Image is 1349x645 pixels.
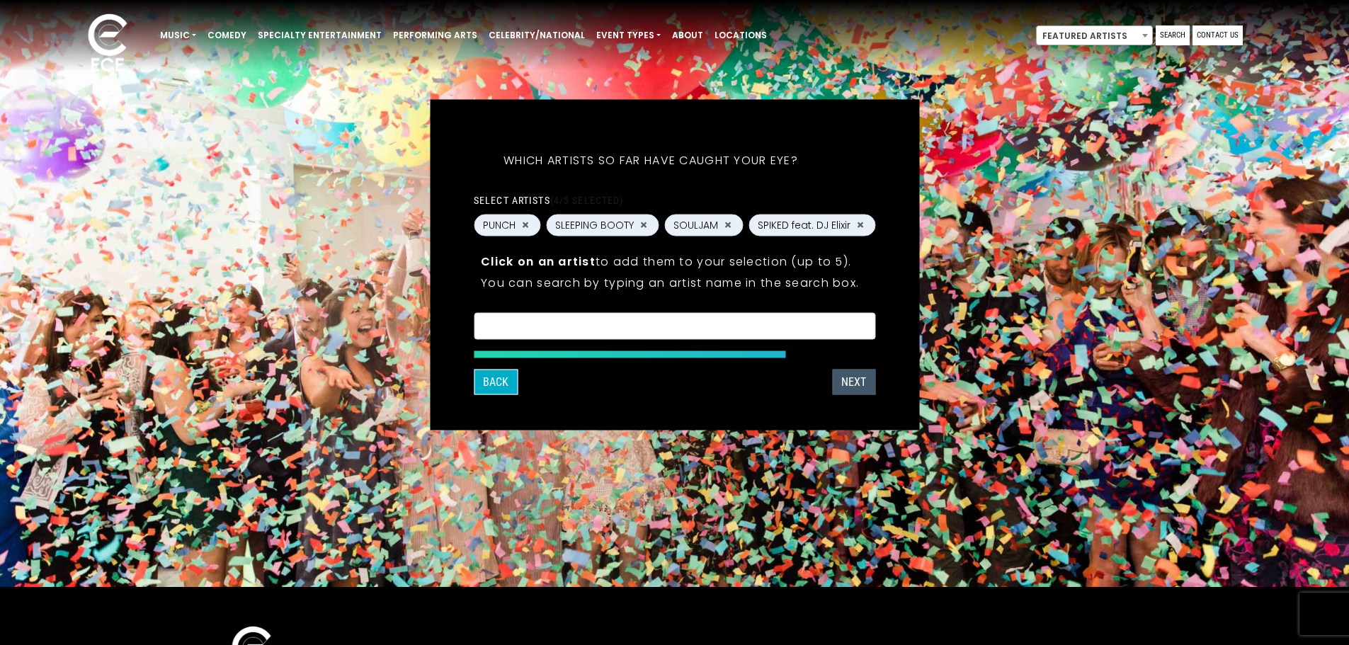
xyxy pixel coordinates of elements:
p: You can search by typing an artist name in the search box. [481,273,868,291]
button: Remove SLEEPING BOOTY [638,219,649,232]
textarea: Search [483,321,865,334]
a: Celebrity/National [483,23,591,47]
span: SLEEPING BOOTY [555,217,634,232]
a: Locations [709,23,773,47]
a: Specialty Entertainment [252,23,387,47]
button: Remove PUNCH [520,219,531,232]
button: Remove SPIKED feat. DJ Elixir [855,219,866,232]
span: (4/5 selected) [550,194,624,205]
h5: Which artists so far have caught your eye? [474,135,828,185]
a: About [666,23,709,47]
button: Back [474,369,518,394]
span: Featured Artists [1036,25,1153,45]
a: Music [154,23,202,47]
span: SPIKED feat. DJ Elixir [758,217,850,232]
span: SOULJAM [673,217,718,232]
a: Search [1156,25,1190,45]
img: ece_new_logo_whitev2-1.png [72,10,143,79]
strong: Click on an artist [481,253,596,269]
a: Event Types [591,23,666,47]
a: Contact Us [1193,25,1243,45]
a: Comedy [202,23,252,47]
button: Remove SOULJAM [722,219,734,232]
span: Featured Artists [1037,26,1152,46]
span: PUNCH [483,217,516,232]
p: to add them to your selection (up to 5). [481,252,868,270]
button: Next [832,369,875,394]
a: Performing Arts [387,23,483,47]
label: Select artists [474,193,623,206]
